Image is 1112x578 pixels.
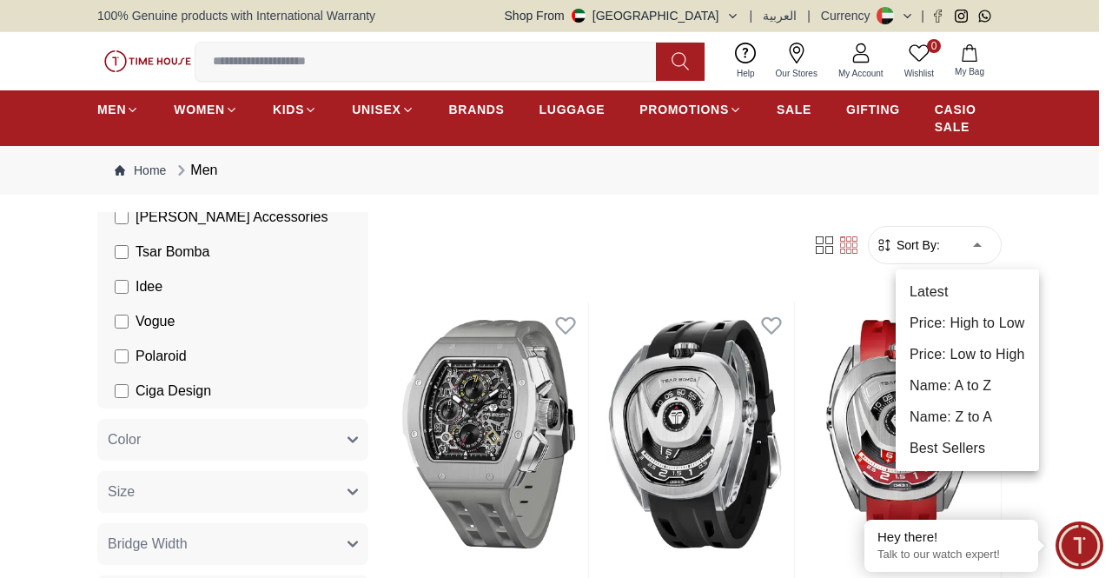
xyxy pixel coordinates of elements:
[896,339,1039,370] li: Price: Low to High
[896,370,1039,402] li: Name: A to Z
[877,548,1025,562] p: Talk to our watch expert!
[896,402,1039,433] li: Name: Z to A
[896,433,1039,464] li: Best Sellers
[896,308,1039,339] li: Price: High to Low
[896,276,1039,308] li: Latest
[877,528,1025,546] div: Hey there!
[1056,522,1103,569] div: Chat Widget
